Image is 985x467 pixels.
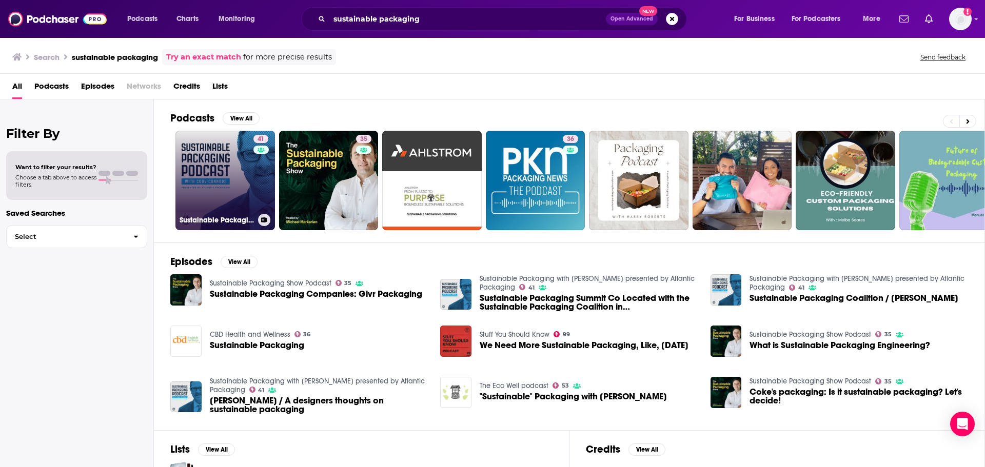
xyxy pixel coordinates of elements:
a: Sustainable Packaging with Cory Connors presented by Atlantic Packaging [750,274,964,292]
a: 41 [253,135,268,143]
button: open menu [856,11,893,27]
span: "Sustainable" Packaging with [PERSON_NAME] [480,392,667,401]
a: EpisodesView All [170,255,258,268]
span: Sustainable Packaging Coalition / [PERSON_NAME] [750,294,958,302]
a: Try an exact match [166,51,241,63]
a: Lists [212,78,228,99]
button: Select [6,225,147,248]
img: Sustainable Packaging [170,326,202,357]
h2: Lists [170,443,190,456]
h3: Sustainable Packaging with [PERSON_NAME] presented by Atlantic Packaging [180,216,254,225]
span: Sustainable Packaging Summit Co Located with the Sustainable Packaging Coalition in [GEOGRAPHIC_D... [480,294,698,311]
span: Monitoring [219,12,255,26]
img: Sustainable Packaging Summit Co Located with the Sustainable Packaging Coalition in Amsterdam for... [440,279,471,310]
a: Sustainable Packaging Show Podcast [210,279,331,288]
span: [PERSON_NAME] / A designers thoughts on sustainable packaging [210,396,428,414]
button: View All [628,443,665,456]
button: open menu [727,11,787,27]
a: Sustainable Packaging with Cory Connors presented by Atlantic Packaging [210,377,425,394]
span: 35 [884,379,892,384]
span: 41 [528,286,535,290]
img: Kirk Visola / A designers thoughts on sustainable packaging [170,381,202,413]
span: Logged in as jkoshea [949,8,972,30]
span: Select [7,233,125,240]
a: Podcasts [34,78,69,99]
img: Podchaser - Follow, Share and Rate Podcasts [8,9,107,29]
h2: Episodes [170,255,212,268]
a: ListsView All [170,443,235,456]
span: 99 [563,332,570,337]
a: Sustainable Packaging Show Podcast [750,377,871,385]
h3: Search [34,52,60,62]
a: 36 [563,135,578,143]
button: View All [198,443,235,456]
a: 35 [336,280,352,286]
a: CreditsView All [586,443,665,456]
img: We Need More Sustainable Packaging, Like, Yesterday [440,326,471,357]
a: What is Sustainable Packaging Engineering? [750,341,930,350]
h2: Credits [586,443,620,456]
img: "Sustainable" Packaging with Dan Coppins [440,377,471,408]
span: 41 [258,134,264,145]
a: Sustainable Packaging Summit Co Located with the Sustainable Packaging Coalition in Amsterdam for... [480,294,698,311]
a: Sustainable Packaging Coalition / Lucy Pierce [750,294,958,302]
a: PodcastsView All [170,112,260,125]
h2: Podcasts [170,112,214,125]
span: For Podcasters [792,12,841,26]
span: New [639,6,658,16]
span: For Business [734,12,775,26]
a: Sustainable Packaging Companies: Givr Packaging [170,274,202,306]
span: Podcasts [127,12,157,26]
span: Sustainable Packaging [210,341,304,350]
span: Networks [127,78,161,99]
a: 41 [249,387,265,393]
img: Sustainable Packaging Coalition / Lucy Pierce [711,274,742,306]
input: Search podcasts, credits, & more... [329,11,606,27]
a: "Sustainable" Packaging with Dan Coppins [480,392,667,401]
img: Coke's packaging: Is it sustainable packaging? Let's decide! [711,377,742,408]
div: Open Intercom Messenger [950,412,975,436]
a: Show notifications dropdown [895,10,913,28]
span: Open Advanced [610,16,653,22]
a: 99 [554,331,570,337]
p: Saved Searches [6,208,147,218]
span: Choose a tab above to access filters. [15,174,96,188]
svg: Add a profile image [963,8,972,16]
a: CBD Health and Wellness [210,330,290,339]
span: 41 [798,286,804,290]
span: More [863,12,880,26]
img: What is Sustainable Packaging Engineering? [711,326,742,357]
button: Open AdvancedNew [606,13,658,25]
a: Episodes [81,78,114,99]
a: 35 [875,378,892,384]
h3: sustainable packaging [72,52,158,62]
a: 35 [279,131,379,230]
a: Credits [173,78,200,99]
span: All [12,78,22,99]
button: open menu [120,11,171,27]
a: Charts [170,11,205,27]
a: The Eco Well podcast [480,381,548,390]
a: 41Sustainable Packaging with [PERSON_NAME] presented by Atlantic Packaging [175,131,275,230]
span: Want to filter your results? [15,164,96,171]
button: open menu [211,11,268,27]
span: Coke's packaging: Is it sustainable packaging? Let's decide! [750,388,968,405]
span: 35 [344,281,351,286]
a: 36 [294,331,311,337]
a: Sustainable Packaging Show Podcast [750,330,871,339]
a: Stuff You Should Know [480,330,549,339]
a: 35 [875,331,892,337]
